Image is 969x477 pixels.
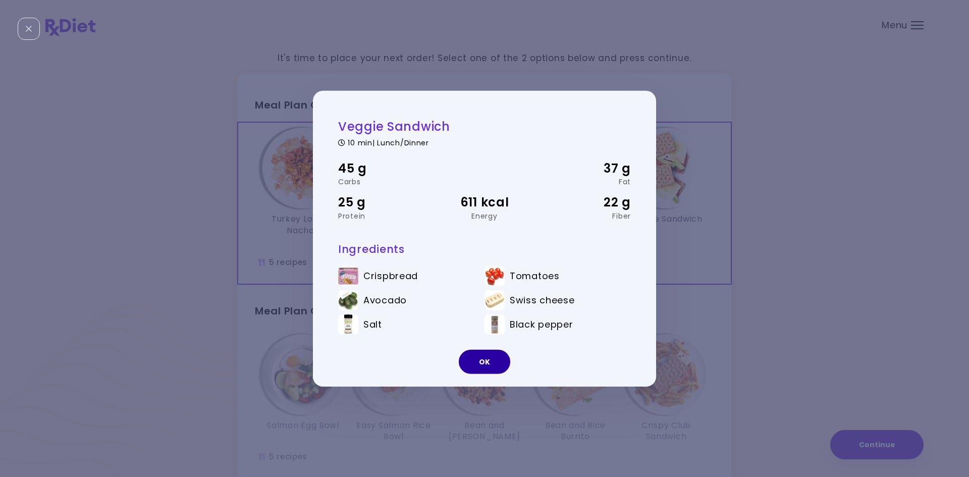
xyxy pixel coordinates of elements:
[338,118,631,134] h2: Veggie Sandwich
[363,319,382,330] span: Salt
[533,193,631,212] div: 22 g
[363,295,407,306] span: Avocado
[510,319,573,330] span: Black pepper
[338,212,436,219] div: Protein
[436,193,533,212] div: 611 kcal
[338,137,631,146] div: 10 min | Lunch/Dinner
[338,178,436,185] div: Carbs
[363,271,418,282] span: Crispbread
[459,350,510,374] button: OK
[533,212,631,219] div: Fiber
[510,271,560,282] span: Tomatoes
[533,159,631,178] div: 37 g
[533,178,631,185] div: Fat
[338,193,436,212] div: 25 g
[338,159,436,178] div: 45 g
[510,295,575,306] span: Swiss cheese
[436,212,533,219] div: Energy
[338,242,631,255] h3: Ingredients
[18,18,40,40] div: Close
